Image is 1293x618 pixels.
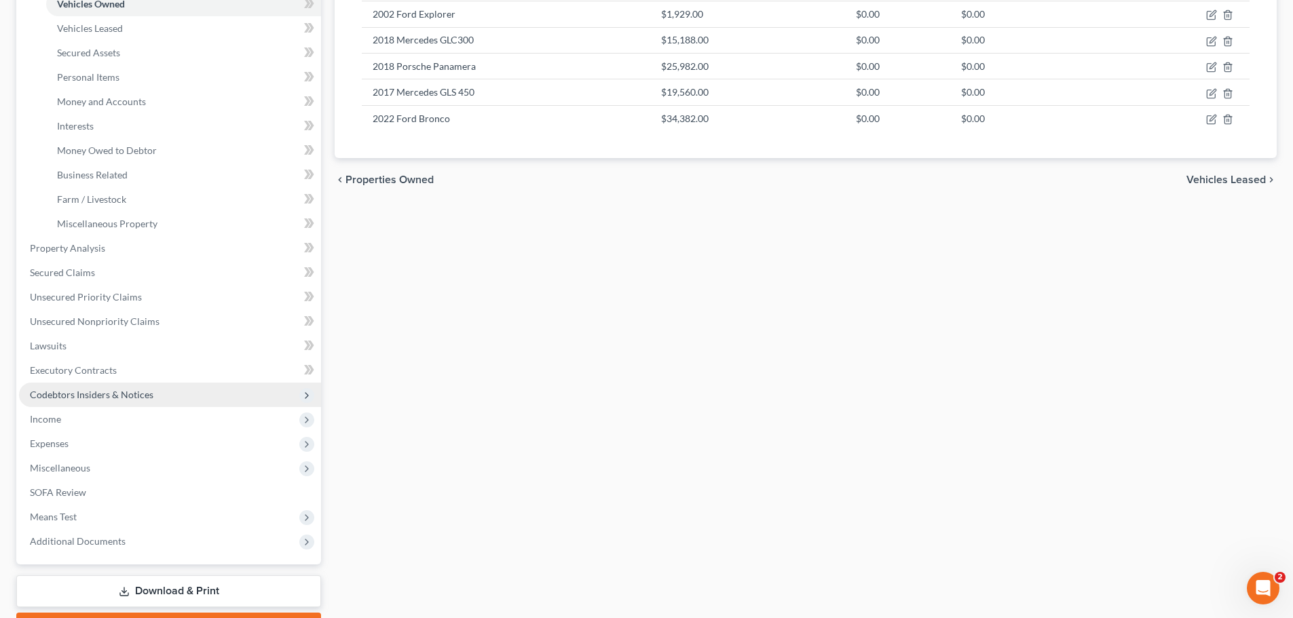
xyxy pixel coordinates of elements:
[30,535,126,547] span: Additional Documents
[1186,174,1277,185] button: Vehicles Leased chevron_right
[650,53,845,79] td: $25,982.00
[362,53,650,79] td: 2018 Porsche Panamera
[57,144,157,156] span: Money Owed to Debtor
[335,174,434,185] button: chevron_left Properties Owned
[30,413,61,425] span: Income
[16,575,321,607] a: Download & Print
[362,105,650,131] td: 2022 Ford Bronco
[30,462,90,474] span: Miscellaneous
[650,105,845,131] td: $34,382.00
[362,79,650,105] td: 2017 Mercedes GLS 450
[362,27,650,53] td: 2018 Mercedes GLC300
[650,27,845,53] td: $15,188.00
[650,1,845,27] td: $1,929.00
[30,315,160,327] span: Unsecured Nonpriority Claims
[19,285,321,309] a: Unsecured Priority Claims
[46,138,321,163] a: Money Owed to Debtor
[46,163,321,187] a: Business Related
[57,96,146,107] span: Money and Accounts
[46,90,321,114] a: Money and Accounts
[30,242,105,254] span: Property Analysis
[845,105,950,131] td: $0.00
[1266,174,1277,185] i: chevron_right
[57,218,157,229] span: Miscellaneous Property
[57,47,120,58] span: Secured Assets
[46,114,321,138] a: Interests
[30,438,69,449] span: Expenses
[46,65,321,90] a: Personal Items
[46,41,321,65] a: Secured Assets
[30,340,67,351] span: Lawsuits
[950,53,1124,79] td: $0.00
[57,71,119,83] span: Personal Items
[845,53,950,79] td: $0.00
[335,174,345,185] i: chevron_left
[950,79,1124,105] td: $0.00
[1247,572,1279,604] iframe: Intercom live chat
[345,174,434,185] span: Properties Owned
[57,169,128,180] span: Business Related
[950,1,1124,27] td: $0.00
[46,16,321,41] a: Vehicles Leased
[1275,572,1286,583] span: 2
[19,309,321,334] a: Unsecured Nonpriority Claims
[845,27,950,53] td: $0.00
[57,193,126,205] span: Farm / Livestock
[30,267,95,278] span: Secured Claims
[30,364,117,376] span: Executory Contracts
[30,389,153,400] span: Codebtors Insiders & Notices
[845,79,950,105] td: $0.00
[950,105,1124,131] td: $0.00
[650,79,845,105] td: $19,560.00
[845,1,950,27] td: $0.00
[19,480,321,505] a: SOFA Review
[19,334,321,358] a: Lawsuits
[1186,174,1266,185] span: Vehicles Leased
[30,486,86,498] span: SOFA Review
[950,27,1124,53] td: $0.00
[46,187,321,212] a: Farm / Livestock
[30,291,142,303] span: Unsecured Priority Claims
[362,1,650,27] td: 2002 Ford Explorer
[30,511,77,522] span: Means Test
[19,236,321,260] a: Property Analysis
[57,120,94,132] span: Interests
[19,260,321,285] a: Secured Claims
[19,358,321,383] a: Executory Contracts
[46,212,321,236] a: Miscellaneous Property
[57,22,123,34] span: Vehicles Leased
